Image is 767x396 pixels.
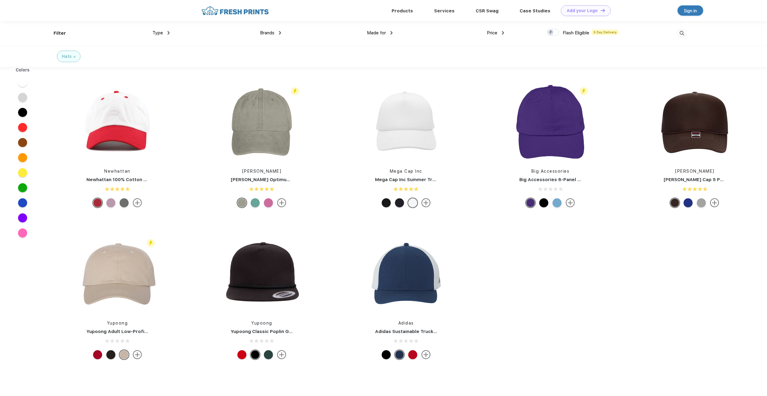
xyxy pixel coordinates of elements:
img: fo%20logo%202.webp [200,5,271,16]
img: more.svg [277,198,286,207]
div: Stone [237,198,246,207]
div: Colors [11,67,34,73]
span: Flash Eligible [563,30,589,36]
img: func=resize&h=266 [655,82,735,162]
img: func=resize&h=266 [77,82,158,162]
div: Black [106,350,115,359]
a: Big Accessories [531,169,570,174]
a: [PERSON_NAME] [242,169,282,174]
img: dropdown.png [502,31,504,35]
img: more.svg [277,350,286,359]
img: more.svg [133,350,142,359]
img: func=resize&h=266 [222,82,302,162]
div: White With White With Black [382,198,391,207]
div: Black [539,198,548,207]
img: desktop_search.svg [677,28,687,38]
div: White [408,198,417,207]
a: Products [392,8,413,14]
img: more.svg [710,198,719,207]
div: Aqua [251,198,260,207]
img: more.svg [566,198,575,207]
img: filter_cancel.svg [74,56,76,58]
img: more.svg [133,198,142,207]
a: Yupoong [107,321,128,325]
div: Spruce [264,350,273,359]
div: Team Purple [526,198,535,207]
span: Brands [260,30,274,36]
div: Collegiate Navy [395,350,404,359]
a: Adidas [398,321,414,325]
img: dropdown.png [167,31,170,35]
div: Magenta With Black [395,198,404,207]
div: Stone [120,350,129,359]
img: more.svg [421,198,430,207]
div: White Red [93,198,102,207]
div: White Light Pink [106,198,115,207]
div: Sign in [684,7,697,14]
img: DT [601,9,605,12]
span: Type [152,30,163,36]
a: Newhattan [104,169,130,174]
img: flash_active_toggle.svg [291,87,299,95]
div: Filter [54,30,66,37]
a: Mega Cap Inc Summer Trucker Cap [375,177,456,182]
img: flash_active_toggle.svg [147,239,155,247]
span: Made for [367,30,386,36]
a: [PERSON_NAME] Optimum Pigment Dyed-Cap [231,177,336,182]
div: Cranberry [93,350,102,359]
div: Red [237,350,246,359]
img: func=resize&h=266 [366,82,446,162]
span: Price [487,30,497,36]
img: func=resize&h=266 [366,234,446,314]
div: Black [382,350,391,359]
img: func=resize&h=266 [77,234,158,314]
div: White Olive [120,198,129,207]
div: Black [251,350,260,359]
div: Hats [62,53,72,60]
img: dropdown.png [390,31,393,35]
div: Lt College Blue [553,198,562,207]
img: func=resize&h=266 [222,234,302,314]
a: Big Accessories 6-Panel Twill Unstructured Cap [519,177,630,182]
div: Neon Pink [264,198,273,207]
div: Power Red [408,350,417,359]
a: Mega Cap Inc [390,169,422,174]
a: Adidas Sustainable Trucker Cap [375,329,449,334]
a: Yupoong [251,321,272,325]
div: Brown [670,198,679,207]
img: func=resize&h=266 [510,82,590,162]
img: more.svg [421,350,430,359]
a: Newhattan 100% Cotton Stone Washed Cap [86,177,187,182]
div: Royal [684,198,693,207]
div: Add your Logo [567,8,598,13]
a: Yupoong Adult Low-Profile Cotton Twill Dad Cap [86,329,198,334]
a: Sign in [678,5,703,16]
img: flash_active_toggle.svg [580,87,588,95]
img: dropdown.png [279,31,281,35]
a: [PERSON_NAME] [675,169,715,174]
a: Yupoong Classic Poplin Golf Snapback [231,329,319,334]
div: Gray [697,198,706,207]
